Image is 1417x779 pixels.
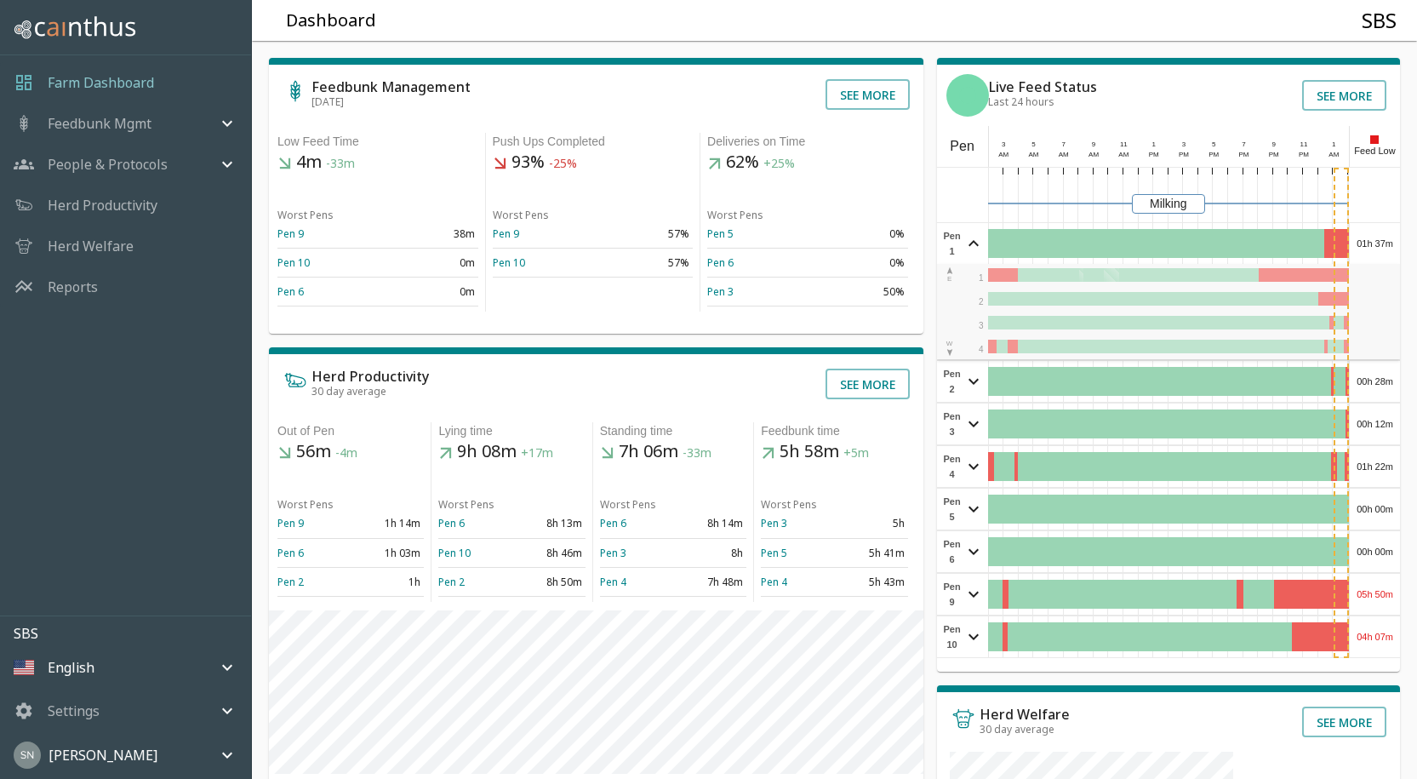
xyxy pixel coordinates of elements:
div: 3 [1176,140,1191,150]
a: Pen 4 [600,575,626,589]
span: Worst Pens [277,208,334,222]
h4: SBS [1362,8,1397,33]
td: 5h [834,509,907,538]
span: Pen 10 [941,621,963,652]
div: Feed Low [1349,126,1400,167]
span: AM [1088,151,1099,158]
a: Pen 10 [277,255,310,270]
a: Pen 10 [493,255,525,270]
span: Pen 9 [941,579,963,610]
span: 3 [979,321,984,330]
div: 01h 22m [1350,446,1400,487]
span: PM [1149,151,1159,158]
span: +5m [843,445,869,461]
div: Pen [937,126,988,167]
a: Pen 6 [277,284,304,299]
div: E [946,266,954,284]
span: AM [1118,151,1128,158]
a: Reports [48,277,98,297]
td: 1h 14m [351,509,424,538]
td: 0% [808,220,908,249]
span: 4 [979,345,984,354]
a: Pen 6 [600,516,626,530]
h6: Live Feed Status [988,80,1097,94]
div: 5 [1206,140,1221,150]
div: Milking [1132,194,1205,214]
div: Lying time [438,422,585,440]
span: Pen 4 [941,451,963,482]
td: 5h 41m [834,538,907,567]
a: Herd Productivity [48,195,157,215]
span: 30 day average [980,722,1054,736]
span: -33m [683,445,711,461]
a: Pen 3 [600,546,626,560]
span: Worst Pens [600,497,656,512]
td: 57% [592,249,693,278]
div: 00h 00m [1350,531,1400,572]
div: 00h 12m [1350,404,1400,444]
td: 0m [378,278,478,306]
span: Worst Pens [277,497,334,512]
span: 2 [979,297,984,306]
a: Pen 9 [277,226,304,241]
span: Worst Pens [761,497,817,512]
a: Pen 2 [438,575,465,589]
span: Pen 6 [941,536,963,567]
span: AM [1029,151,1039,158]
h5: 7h 06m [600,440,746,464]
td: 50% [808,278,908,306]
a: Pen 9 [493,226,519,241]
div: 11 [1296,140,1311,150]
a: Pen 6 [277,546,304,560]
p: SBS [14,623,251,644]
div: 7 [1237,140,1252,150]
td: 38m [378,220,478,249]
span: Pen 1 [941,228,963,259]
div: 9 [1266,140,1282,150]
button: See more [1302,80,1386,111]
a: Pen 3 [707,284,734,299]
button: See more [826,79,910,110]
td: 8h 14m [673,509,746,538]
div: Push Ups Completed [493,133,694,151]
h5: 62% [707,151,908,175]
span: Last 24 hours [988,95,1054,109]
a: Pen 4 [761,575,787,589]
a: Pen 2 [277,575,304,589]
span: 30 day average [311,384,386,398]
a: Pen 5 [707,226,734,241]
div: 05h 50m [1350,574,1400,615]
h5: Dashboard [286,9,376,32]
span: AM [1059,151,1069,158]
td: 8h 13m [512,509,586,538]
td: 5h 43m [834,567,907,596]
span: PM [1179,151,1189,158]
div: 3 [996,140,1011,150]
p: English [48,657,94,678]
span: 1 [979,273,984,283]
div: 01h 37m [1350,223,1400,264]
h5: 4m [277,151,478,175]
td: 0% [808,249,908,278]
span: Worst Pens [438,497,494,512]
span: -33m [326,156,355,172]
p: People & Protocols [48,154,168,175]
span: Worst Pens [493,208,549,222]
a: Farm Dashboard [48,72,154,93]
div: 04h 07m [1350,616,1400,657]
h5: 93% [493,151,694,175]
button: See more [1302,707,1386,737]
button: See more [826,369,910,399]
span: [DATE] [311,95,344,109]
div: 11 [1117,140,1132,150]
span: Worst Pens [707,208,763,222]
div: 1 [1327,140,1342,150]
h5: 56m [277,440,424,464]
div: Low Feed Time [277,133,478,151]
span: Pen 2 [941,366,963,397]
span: +17m [521,445,553,461]
p: [PERSON_NAME] [49,745,157,765]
